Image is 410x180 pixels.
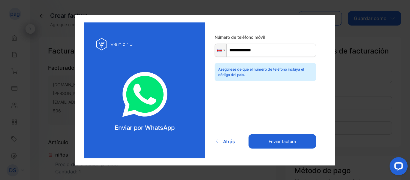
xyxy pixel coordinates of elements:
[115,124,175,131] font: Enviar por WhatsApp
[385,155,410,180] iframe: Widget de chat LiveChat
[218,67,304,77] font: Asegúrese de que el número de teléfono incluya el código del país.
[269,139,296,144] font: Enviar factura
[114,72,176,117] img: registro
[215,34,265,39] font: Número de teléfono móvil
[96,34,134,54] img: registro
[223,138,235,144] font: Atrás
[249,134,316,148] button: Enviar factura
[215,44,226,56] div: Costa Rica: + 506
